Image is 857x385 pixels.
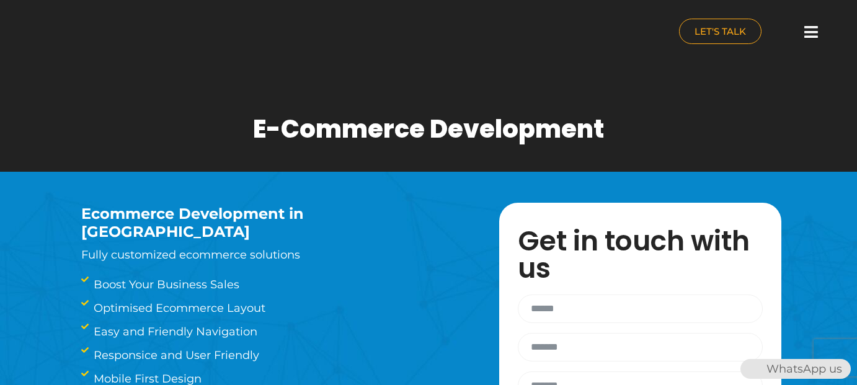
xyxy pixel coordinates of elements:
h3: Ecommerce Development in [GEOGRAPHIC_DATA] [81,205,462,241]
img: nuance-qatar_logo [6,6,110,60]
span: Boost Your Business Sales [91,276,239,293]
a: LET'S TALK [679,19,762,44]
span: Responsice and User Friendly [91,347,259,364]
h3: Get in touch with us [518,228,775,282]
a: nuance-qatar_logo [6,6,422,60]
a: WhatsAppWhatsApp us [740,362,851,376]
h1: E-Commerce Development [253,114,604,144]
img: WhatsApp [742,359,762,379]
div: Fully customized ecommerce solutions [81,205,462,263]
div: WhatsApp us [740,359,851,379]
span: Optimised Ecommerce Layout [91,299,265,317]
span: LET'S TALK [695,27,746,36]
span: Easy and Friendly Navigation [91,323,257,340]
